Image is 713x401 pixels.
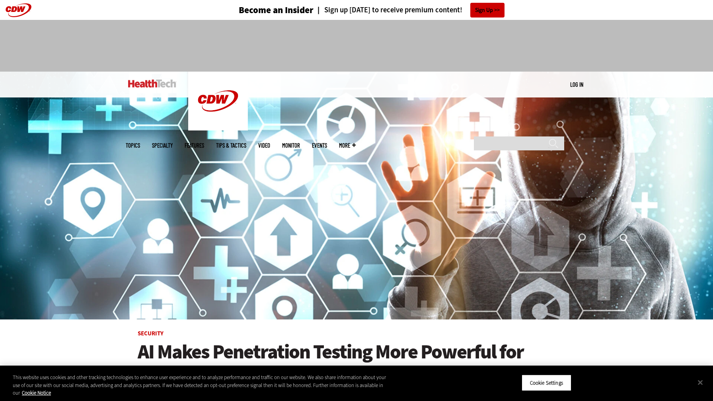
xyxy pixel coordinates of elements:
a: Sign Up [470,3,505,18]
a: Video [258,142,270,148]
span: More [339,142,356,148]
span: Specialty [152,142,173,148]
a: CDW [188,124,248,132]
img: Home [128,80,176,88]
img: Home [188,72,248,130]
div: This website uses cookies and other tracking technologies to enhance user experience and to analy... [13,374,392,397]
span: Topics [126,142,140,148]
iframe: advertisement [212,28,501,64]
div: User menu [570,80,583,89]
a: Become an Insider [209,6,314,15]
a: MonITor [282,142,300,148]
h3: Become an Insider [239,6,314,15]
a: AI Makes Penetration Testing More Powerful for Healthcare Organizations [138,341,575,385]
button: Close [692,374,709,391]
button: Cookie Settings [522,374,571,391]
a: More information about your privacy [22,389,51,396]
a: Log in [570,81,583,88]
a: Events [312,142,327,148]
a: Security [138,329,164,337]
a: Features [185,142,204,148]
a: Tips & Tactics [216,142,246,148]
a: Sign up [DATE] to receive premium content! [314,6,462,14]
